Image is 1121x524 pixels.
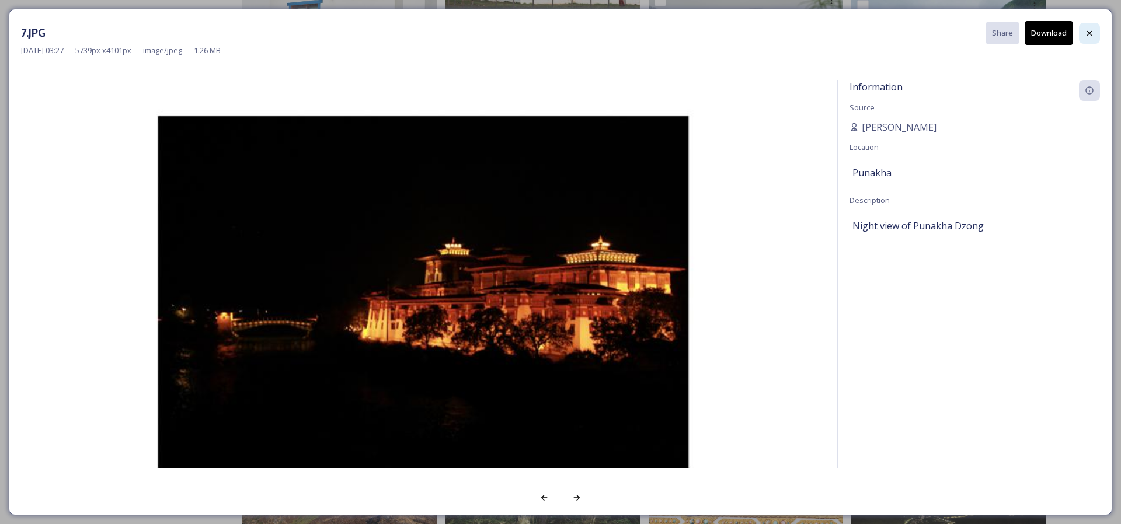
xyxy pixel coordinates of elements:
button: Share [986,22,1019,44]
span: Description [850,195,890,205]
h3: 7.JPG [21,25,46,41]
span: 1.26 MB [194,45,221,56]
span: Location [850,142,879,152]
span: [DATE] 03:27 [21,45,64,56]
span: image/jpeg [143,45,182,56]
span: Information [850,81,903,93]
span: Source [850,102,875,113]
span: Punakha [852,166,892,180]
span: [PERSON_NAME] [862,120,937,134]
span: 5739 px x 4101 px [75,45,131,56]
img: 7.JPG [21,83,826,502]
button: Download [1025,21,1073,45]
span: Night view of Punakha Dzong [852,219,984,233]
